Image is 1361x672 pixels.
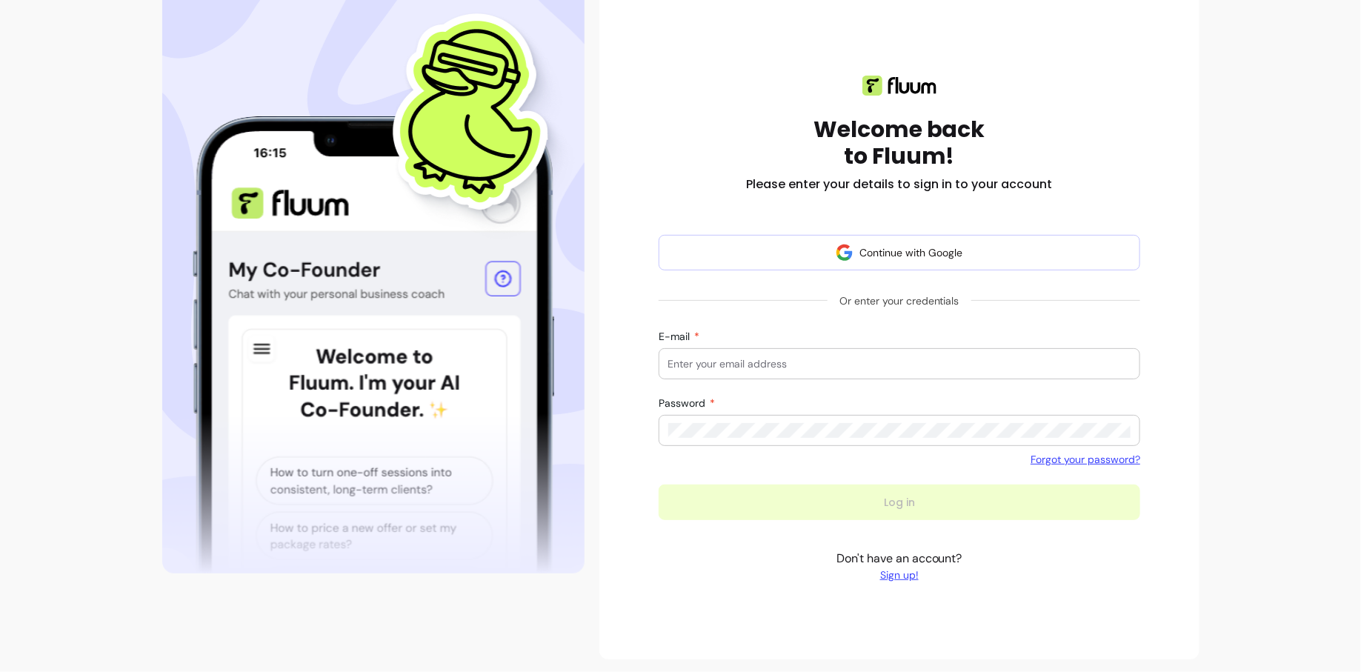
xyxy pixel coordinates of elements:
a: Sign up! [836,568,962,582]
h1: Welcome back to Fluum! [813,116,985,170]
a: Forgot your password? [1031,452,1140,467]
h2: Please enter your details to sign in to your account [746,176,1052,193]
img: avatar [836,244,853,262]
input: Password [668,423,1131,438]
span: Or enter your credentials [828,287,971,314]
span: Password [659,396,709,410]
input: E-mail [668,356,1131,371]
button: Continue with Google [659,235,1141,270]
span: E-mail [659,330,693,343]
img: Fluum logo [862,76,936,96]
p: Don't have an account? [836,550,962,582]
